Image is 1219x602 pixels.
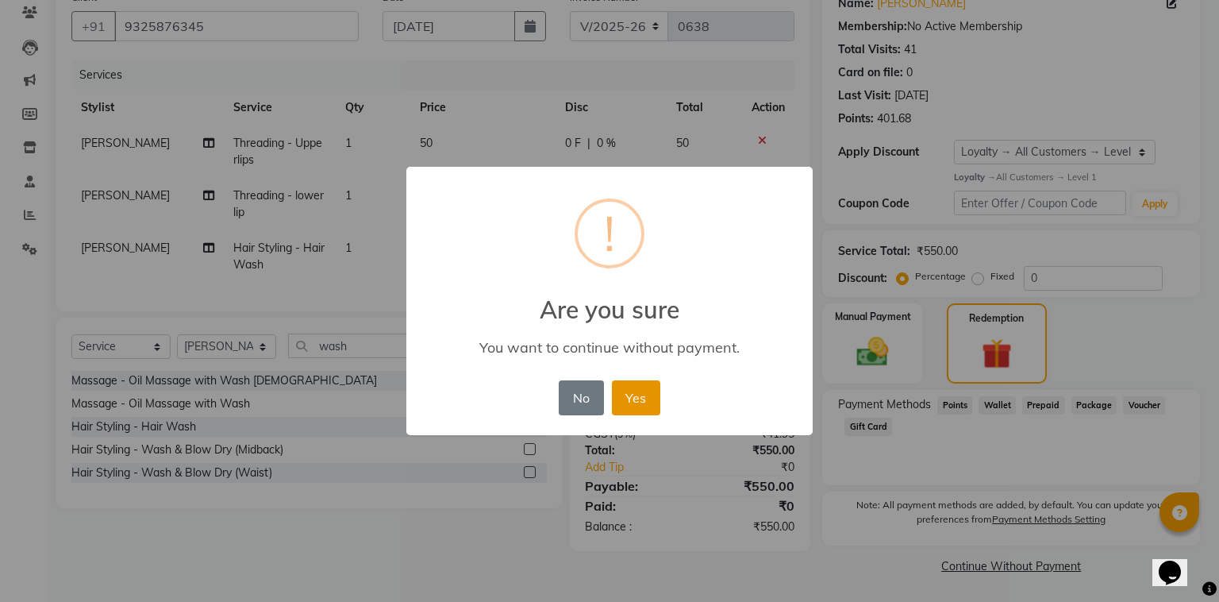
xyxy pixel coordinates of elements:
button: Yes [612,380,660,415]
iframe: chat widget [1152,538,1203,586]
h2: Are you sure [406,276,813,324]
div: You want to continue without payment. [429,338,790,357]
button: No [559,380,603,415]
div: ! [604,202,615,265]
